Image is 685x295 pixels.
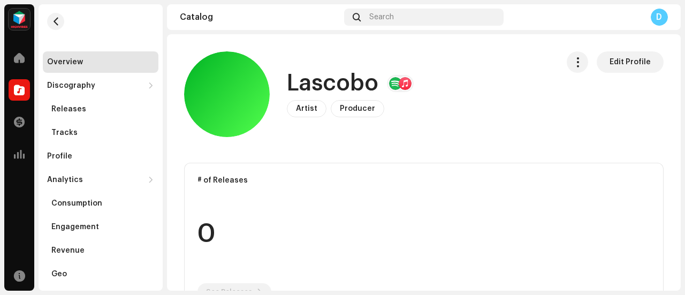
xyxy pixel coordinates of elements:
div: Releases [51,105,86,114]
div: Catalog [180,13,340,21]
button: Edit Profile [597,51,664,73]
re-m-nav-dropdown: Discography [43,75,158,143]
re-m-nav-item: Overview [43,51,158,73]
div: Revenue [51,246,85,255]
div: Profile [47,152,72,161]
re-m-nav-item: Releases [43,99,158,120]
re-m-nav-item: Tracks [43,122,158,143]
re-m-nav-item: Engagement [43,216,158,238]
re-m-nav-dropdown: Analytics [43,169,158,285]
span: Artist [296,105,317,112]
img: feab3aad-9b62-475c-8caf-26f15a9573ee [9,9,30,30]
span: Producer [340,105,375,112]
div: Overview [47,58,83,66]
re-m-nav-item: Profile [43,146,158,167]
div: Geo [51,270,67,278]
re-m-nav-item: Consumption [43,193,158,214]
re-m-nav-item: Revenue [43,240,158,261]
div: Tracks [51,128,78,137]
div: Analytics [47,176,83,184]
h1: Lascobo [287,71,378,96]
span: Edit Profile [610,51,651,73]
div: D [651,9,668,26]
re-m-nav-item: Geo [43,263,158,285]
div: Discography [47,81,95,90]
div: Consumption [51,199,102,208]
span: Search [369,13,394,21]
div: Engagement [51,223,99,231]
